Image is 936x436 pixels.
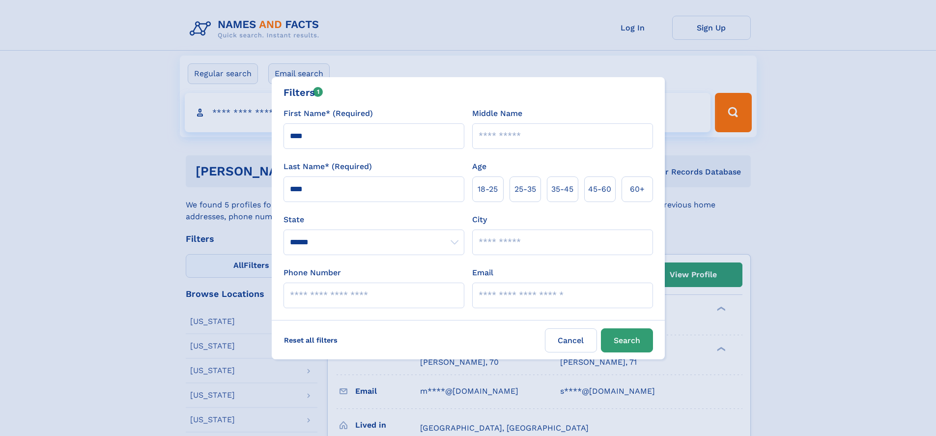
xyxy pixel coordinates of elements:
[472,267,493,279] label: Email
[472,214,487,226] label: City
[284,214,464,226] label: State
[278,328,344,352] label: Reset all filters
[545,328,597,352] label: Cancel
[472,108,522,119] label: Middle Name
[551,183,573,195] span: 35‑45
[472,161,486,173] label: Age
[601,328,653,352] button: Search
[514,183,536,195] span: 25‑35
[588,183,611,195] span: 45‑60
[284,85,323,100] div: Filters
[630,183,645,195] span: 60+
[284,267,341,279] label: Phone Number
[284,161,372,173] label: Last Name* (Required)
[478,183,498,195] span: 18‑25
[284,108,373,119] label: First Name* (Required)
